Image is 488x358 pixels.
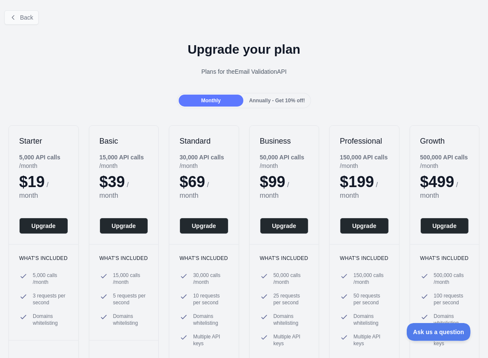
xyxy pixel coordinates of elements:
[407,323,471,341] iframe: Toggle Customer Support
[274,313,309,326] span: Domains whitelisting
[434,313,469,326] span: Domains whitelisting
[274,333,309,347] span: Multiple API keys
[113,313,148,326] span: Domains whitelisting
[193,313,228,326] span: Domains whitelisting
[354,333,389,347] span: Multiple API keys
[193,333,228,347] span: Multiple API keys
[33,313,68,326] span: Domains whitelisting
[354,313,389,326] span: Domains whitelisting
